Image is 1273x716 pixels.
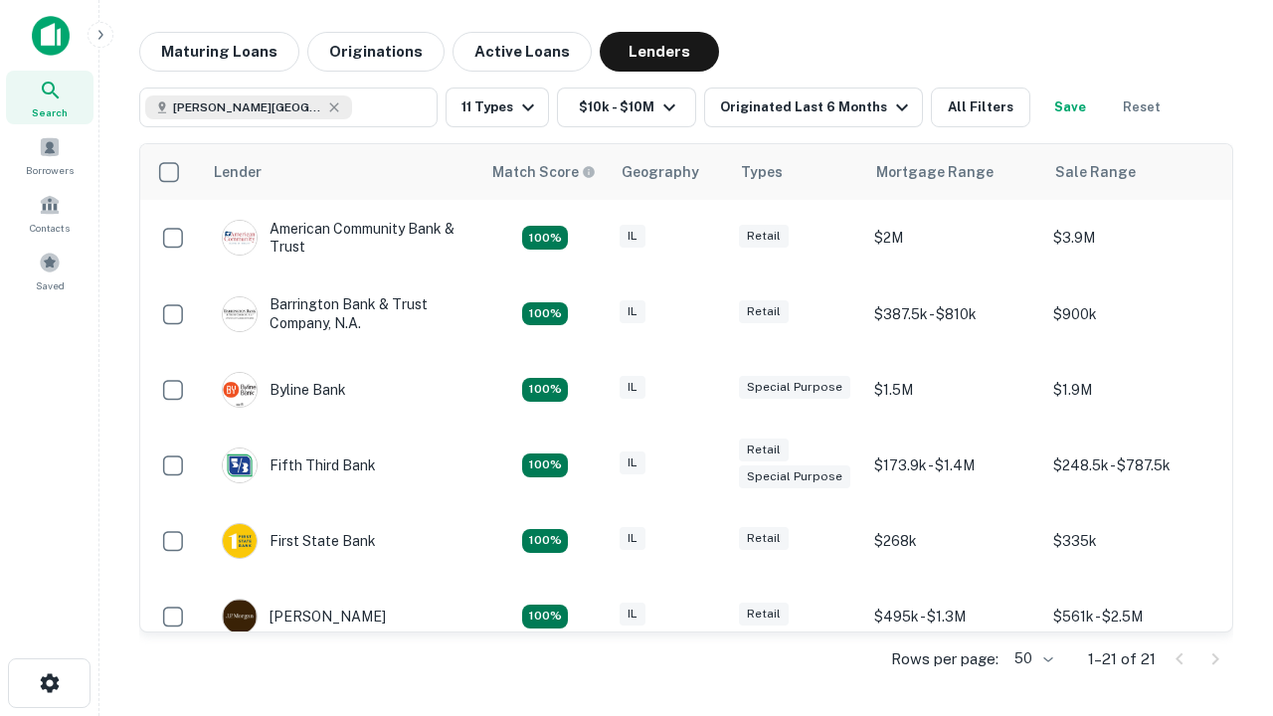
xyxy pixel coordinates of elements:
[739,225,789,248] div: Retail
[522,453,568,477] div: Matching Properties: 2, hasApolloMatch: undefined
[223,221,257,255] img: picture
[307,32,445,72] button: Originations
[222,295,460,331] div: Barrington Bank & Trust Company, N.a.
[202,144,480,200] th: Lender
[1038,88,1102,127] button: Save your search to get updates of matches that match your search criteria.
[1043,428,1222,503] td: $248.5k - $787.5k
[492,161,596,183] div: Capitalize uses an advanced AI algorithm to match your search with the best lender. The match sco...
[173,98,322,116] span: [PERSON_NAME][GEOGRAPHIC_DATA], [GEOGRAPHIC_DATA]
[739,527,789,550] div: Retail
[864,579,1043,654] td: $495k - $1.3M
[891,647,999,671] p: Rows per page:
[739,465,850,488] div: Special Purpose
[6,244,93,297] a: Saved
[720,95,914,119] div: Originated Last 6 Months
[223,524,257,558] img: picture
[739,439,789,461] div: Retail
[704,88,923,127] button: Originated Last 6 Months
[864,275,1043,351] td: $387.5k - $810k
[1055,160,1136,184] div: Sale Range
[6,128,93,182] a: Borrowers
[864,503,1043,579] td: $268k
[6,71,93,124] a: Search
[446,88,549,127] button: 11 Types
[6,186,93,240] a: Contacts
[1043,352,1222,428] td: $1.9M
[739,376,850,399] div: Special Purpose
[1043,275,1222,351] td: $900k
[223,373,257,407] img: picture
[1110,88,1174,127] button: Reset
[1088,647,1156,671] p: 1–21 of 21
[222,372,346,408] div: Byline Bank
[620,300,645,323] div: IL
[522,302,568,326] div: Matching Properties: 3, hasApolloMatch: undefined
[222,523,376,559] div: First State Bank
[620,376,645,399] div: IL
[522,529,568,553] div: Matching Properties: 2, hasApolloMatch: undefined
[620,603,645,626] div: IL
[222,599,386,634] div: [PERSON_NAME]
[139,32,299,72] button: Maturing Loans
[610,144,729,200] th: Geography
[223,448,257,482] img: picture
[214,160,262,184] div: Lender
[223,600,257,633] img: picture
[620,527,645,550] div: IL
[739,300,789,323] div: Retail
[1043,503,1222,579] td: $335k
[622,160,699,184] div: Geography
[522,605,568,628] div: Matching Properties: 3, hasApolloMatch: undefined
[620,225,645,248] div: IL
[453,32,592,72] button: Active Loans
[864,428,1043,503] td: $173.9k - $1.4M
[1174,493,1273,589] iframe: Chat Widget
[30,220,70,236] span: Contacts
[1043,144,1222,200] th: Sale Range
[864,352,1043,428] td: $1.5M
[32,104,68,120] span: Search
[876,160,994,184] div: Mortgage Range
[1043,200,1222,275] td: $3.9M
[600,32,719,72] button: Lenders
[480,144,610,200] th: Capitalize uses an advanced AI algorithm to match your search with the best lender. The match sco...
[741,160,783,184] div: Types
[931,88,1030,127] button: All Filters
[222,447,376,483] div: Fifth Third Bank
[522,378,568,402] div: Matching Properties: 2, hasApolloMatch: undefined
[1043,579,1222,654] td: $561k - $2.5M
[223,297,257,331] img: picture
[26,162,74,178] span: Borrowers
[36,277,65,293] span: Saved
[222,220,460,256] div: American Community Bank & Trust
[522,226,568,250] div: Matching Properties: 2, hasApolloMatch: undefined
[32,16,70,56] img: capitalize-icon.png
[729,144,864,200] th: Types
[492,161,592,183] h6: Match Score
[864,200,1043,275] td: $2M
[1006,644,1056,673] div: 50
[557,88,696,127] button: $10k - $10M
[620,451,645,474] div: IL
[739,603,789,626] div: Retail
[864,144,1043,200] th: Mortgage Range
